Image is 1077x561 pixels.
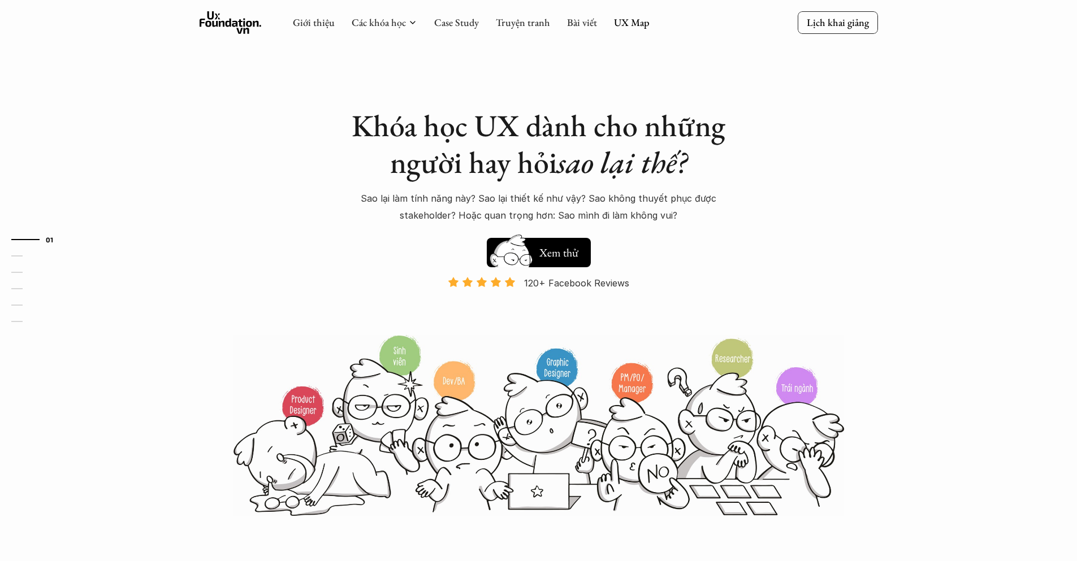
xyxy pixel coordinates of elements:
a: Giới thiệu [293,16,335,29]
a: 01 [11,233,65,246]
h5: Xem thử [538,245,579,260]
p: Lịch khai giảng [807,16,869,29]
p: Sao lại làm tính năng này? Sao lại thiết kế như vậy? Sao không thuyết phục được stakeholder? Hoặc... [341,190,737,224]
a: 120+ Facebook Reviews [438,276,639,333]
a: Xem thử [487,232,591,267]
strong: 01 [46,236,54,243]
p: 120+ Facebook Reviews [524,275,629,292]
a: Lịch khai giảng [798,11,878,33]
a: Truyện tranh [496,16,550,29]
em: sao lại thế? [557,142,687,182]
a: Case Study [434,16,479,29]
a: UX Map [614,16,650,29]
a: Bài viết [567,16,597,29]
a: Các khóa học [352,16,406,29]
h1: Khóa học UX dành cho những người hay hỏi [341,107,737,181]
